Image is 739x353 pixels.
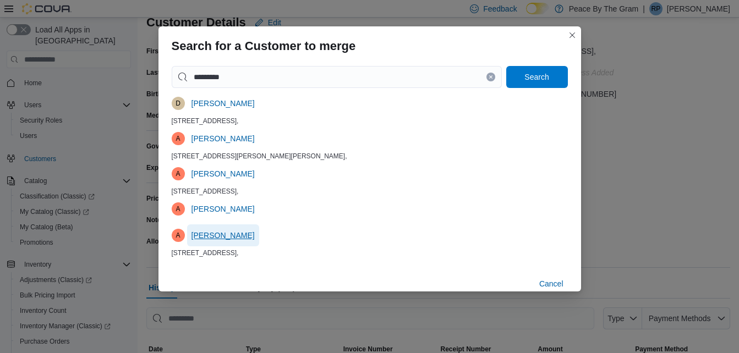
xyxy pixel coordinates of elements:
button: [PERSON_NAME] [187,128,259,150]
button: [PERSON_NAME] [187,92,259,114]
span: A [176,229,180,242]
div: [STREET_ADDRESS], [172,187,568,196]
span: [PERSON_NAME] [191,98,255,109]
span: D [176,97,180,110]
button: Search [506,66,568,88]
button: Cancel [535,273,568,295]
div: Alexander [172,202,185,216]
div: [STREET_ADDRESS][PERSON_NAME][PERSON_NAME], [172,152,568,161]
button: [PERSON_NAME] [187,224,259,246]
span: Search [524,71,549,82]
div: Damian [172,97,185,110]
button: [PERSON_NAME] [187,163,259,185]
span: [PERSON_NAME] [191,230,255,241]
h3: Search for a Customer to merge [172,40,356,53]
button: [PERSON_NAME] [187,198,259,220]
span: [PERSON_NAME] [191,133,255,144]
div: Alexander [172,167,185,180]
span: Cancel [539,278,563,289]
span: A [176,132,180,145]
span: A [176,202,180,216]
div: Alexander [172,229,185,242]
button: Closes this modal window [566,29,579,42]
div: [STREET_ADDRESS], [172,249,568,257]
span: [PERSON_NAME] [191,168,255,179]
span: A [176,167,180,180]
div: Alexander [172,132,185,145]
button: Clear input [486,73,495,81]
span: [PERSON_NAME] [191,203,255,214]
div: [STREET_ADDRESS], [172,117,568,125]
